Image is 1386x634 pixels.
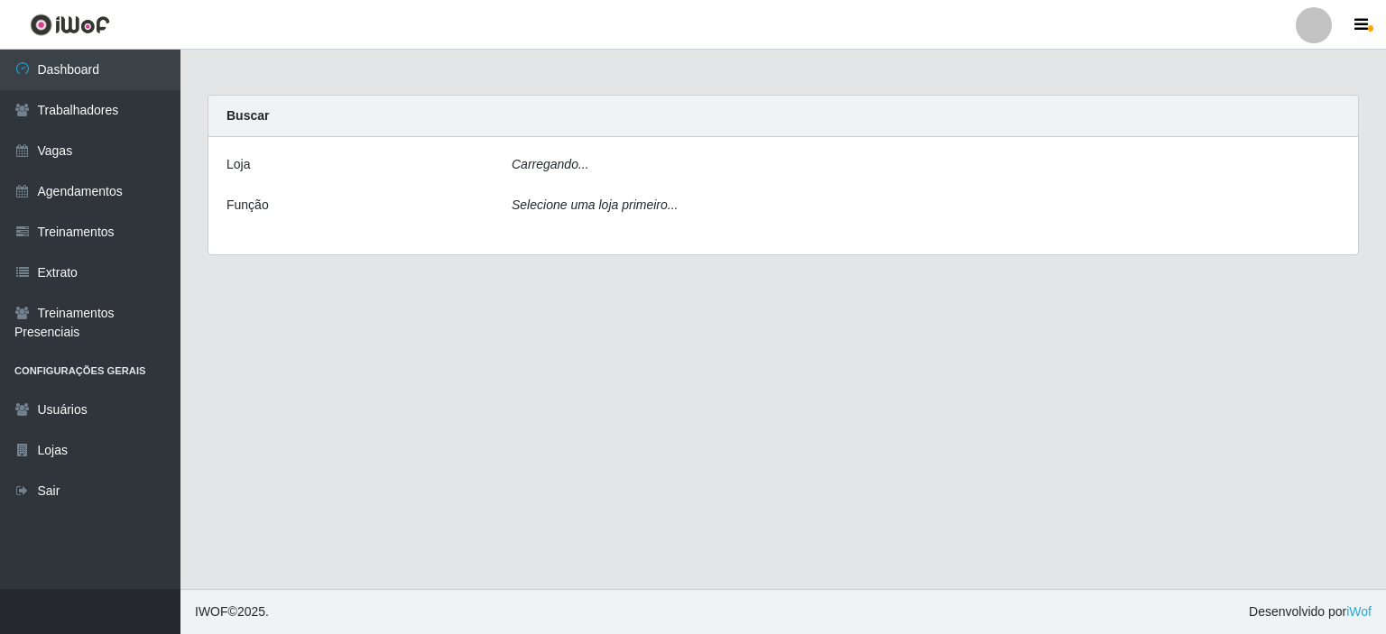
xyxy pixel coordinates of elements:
[512,198,678,212] i: Selecione uma loja primeiro...
[512,157,589,171] i: Carregando...
[226,108,269,123] strong: Buscar
[1249,602,1372,621] span: Desenvolvido por
[195,604,228,619] span: IWOF
[30,14,110,36] img: CoreUI Logo
[226,155,250,174] label: Loja
[195,602,269,621] span: © 2025 .
[226,196,269,215] label: Função
[1346,604,1372,619] a: iWof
